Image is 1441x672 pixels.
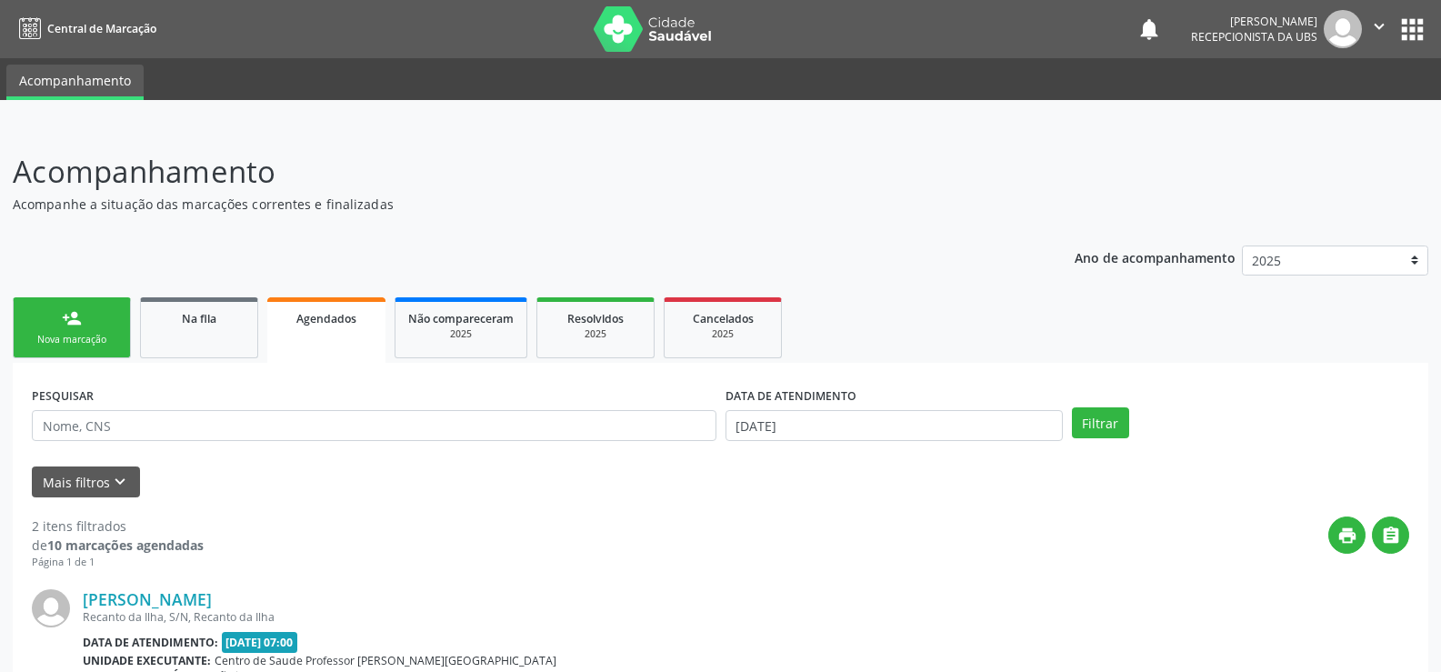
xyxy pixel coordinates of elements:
div: 2025 [550,327,641,341]
div: Recanto da Ilha, S/N, Recanto da Ilha [83,609,1136,625]
p: Ano de acompanhamento [1075,246,1236,268]
button: print [1328,517,1366,554]
a: Central de Marcação [13,14,156,44]
button:  [1372,517,1409,554]
p: Acompanhamento [13,149,1004,195]
span: Centro de Saude Professor [PERSON_NAME][GEOGRAPHIC_DATA] [215,653,556,668]
label: PESQUISAR [32,382,94,410]
span: Não compareceram [408,311,514,326]
b: Data de atendimento: [83,635,218,650]
span: [DATE] 07:00 [222,632,298,653]
div: person_add [62,308,82,328]
b: Unidade executante: [83,653,211,668]
button: Mais filtroskeyboard_arrow_down [32,466,140,498]
input: Nome, CNS [32,410,716,441]
span: Cancelados [693,311,754,326]
i: print [1337,526,1357,546]
button:  [1362,10,1396,48]
div: [PERSON_NAME] [1191,14,1317,29]
p: Acompanhe a situação das marcações correntes e finalizadas [13,195,1004,214]
span: Central de Marcação [47,21,156,36]
button: Filtrar [1072,407,1129,438]
i:  [1381,526,1401,546]
span: Na fila [182,311,216,326]
i: keyboard_arrow_down [110,472,130,492]
a: [PERSON_NAME] [83,589,212,609]
span: Agendados [296,311,356,326]
button: apps [1396,14,1428,45]
a: Acompanhamento [6,65,144,100]
img: img [32,589,70,627]
div: Página 1 de 1 [32,555,204,570]
div: 2025 [408,327,514,341]
label: DATA DE ATENDIMENTO [726,382,856,410]
div: Nova marcação [26,333,117,346]
i:  [1369,16,1389,36]
span: Resolvidos [567,311,624,326]
strong: 10 marcações agendadas [47,537,204,554]
div: de [32,536,204,555]
div: 2025 [677,327,768,341]
div: 2 itens filtrados [32,517,204,536]
img: img [1324,10,1362,48]
span: Recepcionista da UBS [1191,29,1317,45]
input: Selecione um intervalo [726,410,1063,441]
button: notifications [1136,16,1162,42]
